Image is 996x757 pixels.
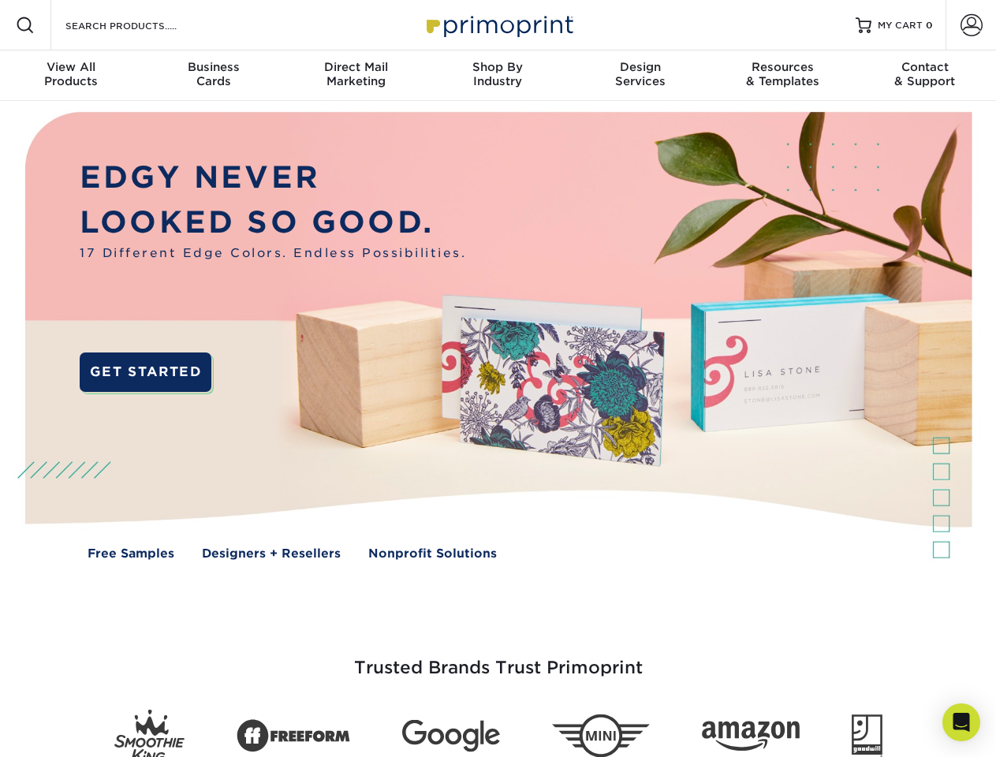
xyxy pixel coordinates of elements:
span: Direct Mail [285,60,427,74]
span: Business [142,60,284,74]
a: DesignServices [569,50,711,101]
a: Shop ByIndustry [427,50,569,101]
iframe: Google Customer Reviews [4,709,134,751]
a: Contact& Support [854,50,996,101]
p: EDGY NEVER [80,155,466,200]
span: Resources [711,60,853,74]
span: 17 Different Edge Colors. Endless Possibilities. [80,244,466,263]
p: LOOKED SO GOOD. [80,200,466,245]
a: Resources& Templates [711,50,853,101]
span: Contact [854,60,996,74]
img: Amazon [702,722,800,751]
div: Services [569,60,711,88]
div: Industry [427,60,569,88]
img: Goodwill [852,714,882,757]
a: GET STARTED [80,352,211,392]
div: & Templates [711,60,853,88]
img: Primoprint [420,8,577,42]
a: Free Samples [88,545,174,563]
img: Google [402,720,500,752]
span: Shop By [427,60,569,74]
a: BusinessCards [142,50,284,101]
a: Designers + Resellers [202,545,341,563]
div: Open Intercom Messenger [942,703,980,741]
span: 0 [926,20,933,31]
a: Nonprofit Solutions [368,545,497,563]
div: Cards [142,60,284,88]
div: Marketing [285,60,427,88]
div: & Support [854,60,996,88]
input: SEARCH PRODUCTS..... [64,16,218,35]
h3: Trusted Brands Trust Primoprint [37,620,960,697]
span: Design [569,60,711,74]
a: Direct MailMarketing [285,50,427,101]
span: MY CART [878,19,923,32]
